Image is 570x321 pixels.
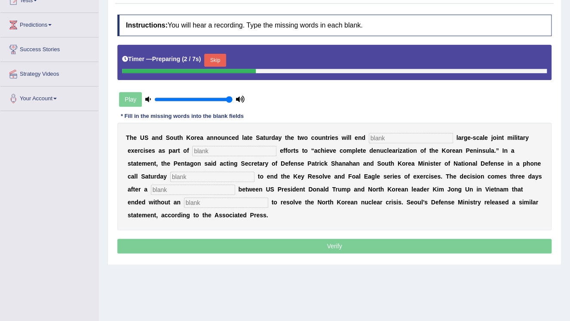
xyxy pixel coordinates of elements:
b: n [181,160,185,167]
b: t [131,160,133,167]
h4: You will hear a recording. Type the missing words in each blank. [117,15,552,36]
b: i [408,147,410,154]
b: e [245,160,248,167]
b: i [228,160,230,167]
b: i [211,160,213,167]
b: e [435,147,438,154]
b: Preparing [152,56,180,62]
b: c [223,160,227,167]
b: a [339,160,342,167]
b: s [497,160,501,167]
b: c [340,147,343,154]
input: blank [151,185,235,195]
b: o [402,160,406,167]
b: a [172,147,176,154]
b: P [307,160,311,167]
b: e [285,160,288,167]
b: i [319,160,321,167]
b: n [534,160,538,167]
b: r [461,134,463,141]
b: r [328,134,330,141]
b: n [197,160,201,167]
b: l [489,147,491,154]
b: S [166,134,170,141]
b: N [454,160,458,167]
button: Skip [204,54,226,67]
b: e [301,160,304,167]
b: l [475,160,477,167]
b: l [456,134,458,141]
b: e [254,160,257,167]
b: a [152,134,155,141]
b: r [263,160,265,167]
b: u [265,134,269,141]
b: h [287,134,291,141]
b: i [512,134,514,141]
b: l [355,147,357,154]
b: s [297,160,301,167]
b: t [263,134,265,141]
b: D [281,160,285,167]
b: a [312,160,315,167]
b: s [482,147,485,154]
b: c [383,147,387,154]
b: U [140,134,144,141]
b: t [461,160,463,167]
div: * Fill in the missing words into the blank fields [117,112,247,120]
b: e [470,147,473,154]
b: c [321,160,324,167]
b: s [295,147,299,154]
b: . [494,147,496,154]
b: d [271,134,275,141]
b: o [304,134,308,141]
b: l [387,147,389,154]
b: ( [182,56,184,62]
b: d [362,134,365,141]
b: n [478,147,482,154]
b: h [335,160,339,167]
b: t [325,134,328,141]
b: l [483,134,484,141]
b: l [348,134,349,141]
b: t [154,160,156,167]
input: blank [170,172,254,182]
b: o [343,147,346,154]
b: i [507,160,509,167]
b: c [476,134,479,141]
b: S [144,134,148,141]
b: o [183,147,187,154]
b: t [518,134,520,141]
b: e [147,160,150,167]
b: e [357,147,361,154]
b: i [398,147,399,154]
b: S [241,160,245,167]
b: y [525,134,529,141]
b: i [496,134,498,141]
b: P [466,147,469,154]
b: e [373,147,377,154]
b: t [315,160,317,167]
b: a [402,147,406,154]
b: o [409,147,413,154]
b: r [523,134,525,141]
b: e [435,160,439,167]
b: r [175,147,178,154]
b: a [511,147,514,154]
b: w [342,134,346,141]
b: r [450,147,452,154]
b: e [490,160,493,167]
b: p [169,147,172,154]
b: K [186,134,190,141]
b: n [469,160,472,167]
b: f [488,160,490,167]
b: a [208,160,211,167]
b: h [526,160,530,167]
b: l [136,173,138,180]
b: l [242,134,244,141]
b: e [501,160,504,167]
b: r [291,147,293,154]
b: d [159,134,162,141]
b: a [346,160,349,167]
b: s [204,160,208,167]
b: i [423,160,425,167]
